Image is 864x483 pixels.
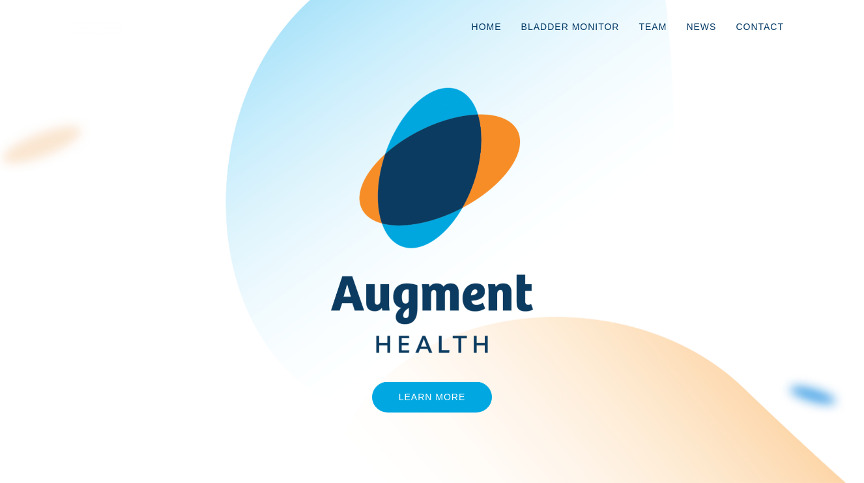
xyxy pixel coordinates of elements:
[321,87,543,353] img: AugmentHealth_FullColor_Transparent.png
[372,382,493,413] a: Learn More
[70,22,122,35] img: logo
[511,5,629,48] a: Bladder Monitor
[462,5,511,48] a: Home
[726,5,794,48] a: Contact
[629,5,676,48] a: Team
[676,5,726,48] a: News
